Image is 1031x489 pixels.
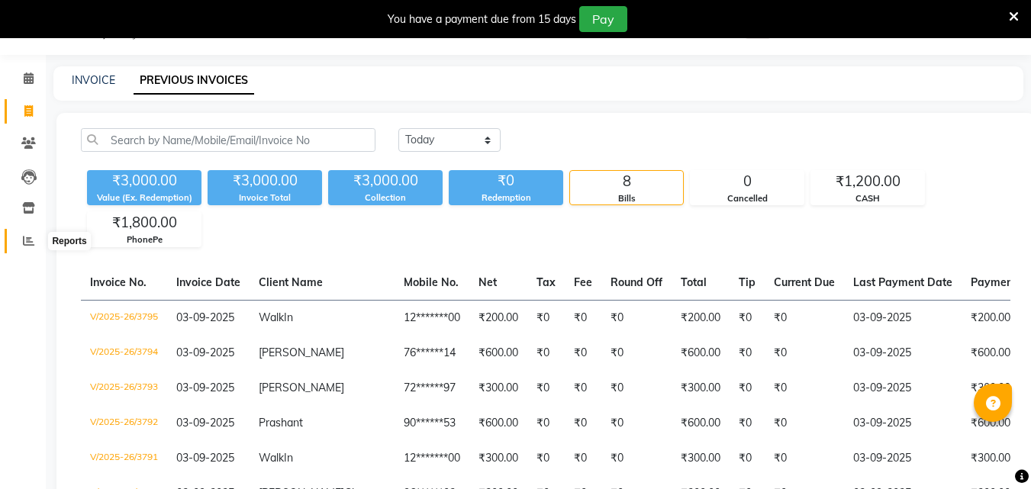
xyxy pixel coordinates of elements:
span: Invoice Date [176,275,240,289]
div: CASH [811,192,924,205]
td: ₹200.00 [469,300,527,336]
div: ₹3,000.00 [87,170,201,191]
td: ₹0 [601,371,672,406]
td: ₹200.00 [672,300,730,336]
td: 03-09-2025 [844,371,962,406]
td: ₹0 [601,336,672,371]
span: Client Name [259,275,323,289]
span: [PERSON_NAME] [259,346,344,359]
td: ₹300.00 [672,441,730,476]
span: Invoice No. [90,275,147,289]
td: ₹0 [765,371,844,406]
span: Mobile No. [404,275,459,289]
td: V/2025-26/3795 [81,300,167,336]
div: Value (Ex. Redemption) [87,191,201,204]
td: ₹300.00 [469,441,527,476]
td: V/2025-26/3791 [81,441,167,476]
td: ₹0 [565,300,601,336]
div: ₹3,000.00 [208,170,322,191]
span: 03-09-2025 [176,451,234,465]
td: ₹0 [765,441,844,476]
div: You have a payment due from 15 days [388,11,576,27]
td: ₹600.00 [672,336,730,371]
a: INVOICE [72,73,115,87]
span: Walk [259,310,284,324]
td: 03-09-2025 [844,336,962,371]
span: Last Payment Date [853,275,952,289]
span: Net [478,275,497,289]
span: Round Off [611,275,662,289]
span: Current Due [774,275,835,289]
button: Pay [579,6,627,32]
td: ₹600.00 [672,406,730,441]
td: 03-09-2025 [844,441,962,476]
td: ₹0 [565,441,601,476]
td: ₹0 [527,406,565,441]
td: ₹0 [730,336,765,371]
span: 03-09-2025 [176,416,234,429]
span: In [284,310,293,324]
td: ₹0 [527,371,565,406]
td: V/2025-26/3794 [81,336,167,371]
div: ₹1,800.00 [88,212,201,233]
td: ₹300.00 [672,371,730,406]
div: Invoice Total [208,191,322,204]
span: Total [681,275,707,289]
span: Tip [739,275,756,289]
td: ₹300.00 [469,371,527,406]
td: ₹0 [765,300,844,336]
div: 8 [570,171,683,192]
td: ₹0 [527,441,565,476]
td: ₹0 [730,300,765,336]
div: 0 [691,171,804,192]
td: ₹0 [601,406,672,441]
td: V/2025-26/3792 [81,406,167,441]
span: 03-09-2025 [176,381,234,394]
td: ₹0 [730,406,765,441]
span: Fee [574,275,592,289]
a: PREVIOUS INVOICES [134,67,254,95]
span: In [284,451,293,465]
td: 03-09-2025 [844,300,962,336]
td: ₹0 [765,406,844,441]
div: PhonePe [88,233,201,246]
div: Reports [48,232,90,250]
div: Bills [570,192,683,205]
td: ₹0 [565,371,601,406]
td: ₹0 [765,336,844,371]
td: ₹0 [601,441,672,476]
td: ₹0 [730,371,765,406]
div: Collection [328,191,443,204]
td: ₹600.00 [469,406,527,441]
span: Walk [259,451,284,465]
span: Prashant [259,416,303,429]
td: ₹0 [527,300,565,336]
td: ₹0 [527,336,565,371]
div: ₹0 [449,170,563,191]
td: ₹0 [601,300,672,336]
div: ₹3,000.00 [328,170,443,191]
td: ₹0 [565,336,601,371]
div: Redemption [449,191,563,204]
input: Search by Name/Mobile/Email/Invoice No [81,128,375,152]
span: [PERSON_NAME] [259,381,344,394]
td: ₹0 [730,441,765,476]
div: Cancelled [691,192,804,205]
span: Tax [536,275,556,289]
td: ₹0 [565,406,601,441]
td: V/2025-26/3793 [81,371,167,406]
td: ₹600.00 [469,336,527,371]
div: ₹1,200.00 [811,171,924,192]
td: 03-09-2025 [844,406,962,441]
span: 03-09-2025 [176,310,234,324]
span: 03-09-2025 [176,346,234,359]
